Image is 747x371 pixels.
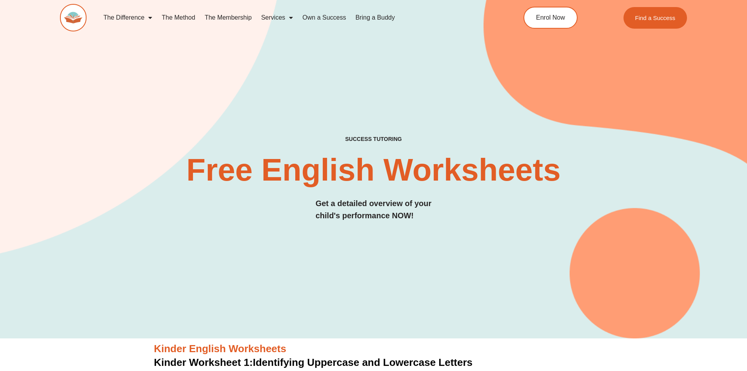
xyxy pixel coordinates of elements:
a: Services [256,9,298,27]
h3: Kinder English Worksheets [154,342,593,356]
a: Own a Success [298,9,351,27]
a: The Membership [200,9,256,27]
span: Find a Success [635,15,676,21]
a: The Method [157,9,200,27]
h3: Get a detailed overview of your child's performance NOW! [316,197,432,222]
a: Bring a Buddy [351,9,400,27]
a: The Difference [99,9,157,27]
a: Kinder Worksheet 1:Identifying Uppercase and Lowercase Letters [154,356,473,368]
span: Enrol Now [536,15,565,21]
a: Find a Success [623,7,687,29]
h2: Free English Worksheets​ [167,154,581,186]
span: Kinder Worksheet 1: [154,356,253,368]
nav: Menu [99,9,488,27]
a: Enrol Now [523,7,578,29]
h4: SUCCESS TUTORING​ [281,136,467,143]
